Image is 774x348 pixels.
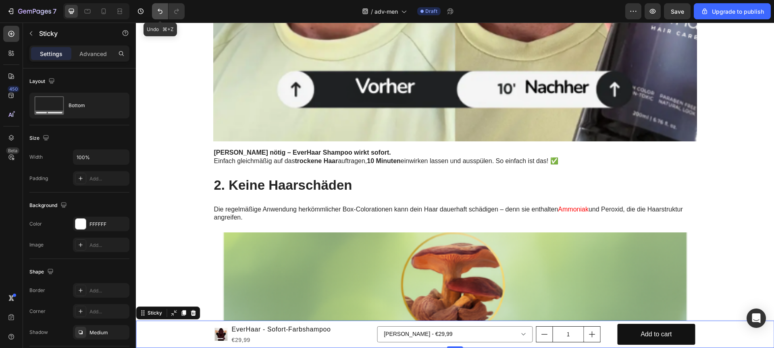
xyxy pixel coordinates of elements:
[8,86,19,92] div: 450
[29,76,56,87] div: Layout
[79,50,107,58] p: Advanced
[425,8,437,15] span: Draft
[89,242,127,249] div: Add...
[29,241,44,249] div: Image
[422,183,453,190] span: Ammoniak
[89,287,127,294] div: Add...
[29,200,69,211] div: Background
[136,23,774,348] iframe: Design area
[29,153,43,161] div: Width
[29,175,48,182] div: Padding
[6,147,19,154] div: Beta
[505,306,536,318] div: Add to cart
[3,3,60,19] button: 7
[159,135,202,142] strong: trockene Haar
[371,7,373,16] span: /
[78,126,255,133] strong: [PERSON_NAME] nötig – EverHaar Shampoo wirkt sofort.
[78,155,216,170] strong: 2. Keine Haarschäden
[375,7,398,16] span: adv-men
[481,301,559,323] button: Add to cart
[664,3,691,19] button: Save
[671,8,684,15] span: Save
[39,29,108,38] p: Sticky
[78,135,560,143] p: Einfach gleichmäßig auf das auftragen, einwirken lassen und ausspülen. So einfach ist das! ✅
[69,96,118,115] div: Bottom
[152,3,185,19] div: Undo/Redo
[89,175,127,182] div: Add...
[29,133,51,144] div: Size
[89,221,127,228] div: FFFFFF
[40,50,62,58] p: Settings
[29,329,48,336] div: Shadow
[89,329,127,336] div: Medium
[401,304,417,319] button: decrement
[694,3,771,19] button: Upgrade to publish
[78,183,560,200] p: Die regelmäßige Anwendung herkömmlicher Box-Colorationen kann dein Haar dauerhaft schädigen – den...
[29,287,45,294] div: Border
[29,220,42,228] div: Color
[231,135,265,142] strong: 10 Minuten
[53,6,56,16] p: 7
[29,308,46,315] div: Corner
[89,308,127,315] div: Add...
[29,267,55,278] div: Shape
[73,150,129,164] input: Auto
[10,287,28,294] div: Sticky
[448,304,464,319] button: increment
[417,304,448,319] input: quantity
[747,309,766,328] div: Open Intercom Messenger
[701,7,764,16] div: Upgrade to publish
